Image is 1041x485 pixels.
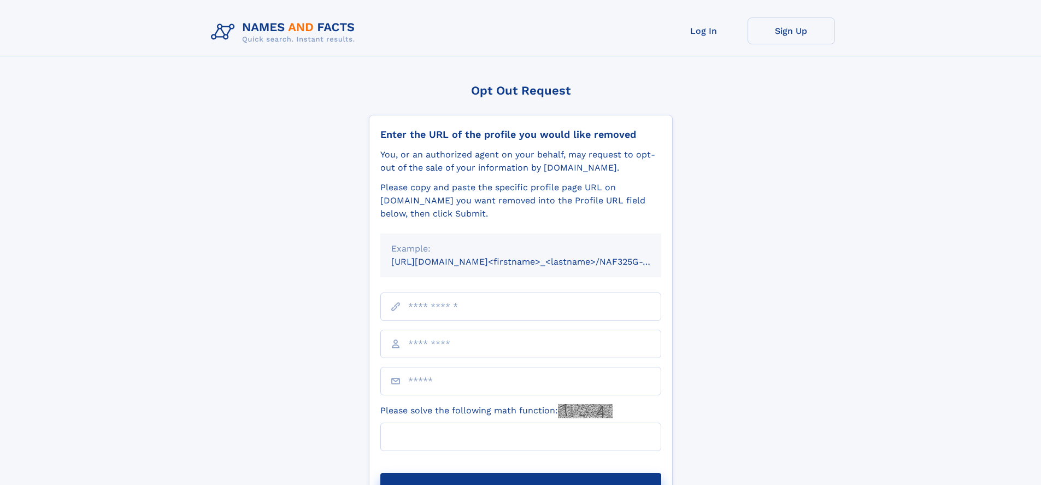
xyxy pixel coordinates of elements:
[207,17,364,47] img: Logo Names and Facts
[380,148,661,174] div: You, or an authorized agent on your behalf, may request to opt-out of the sale of your informatio...
[391,242,650,255] div: Example:
[660,17,748,44] a: Log In
[748,17,835,44] a: Sign Up
[391,256,682,267] small: [URL][DOMAIN_NAME]<firstname>_<lastname>/NAF325G-xxxxxxxx
[380,181,661,220] div: Please copy and paste the specific profile page URL on [DOMAIN_NAME] you want removed into the Pr...
[369,84,673,97] div: Opt Out Request
[380,128,661,141] div: Enter the URL of the profile you would like removed
[380,404,613,418] label: Please solve the following math function:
